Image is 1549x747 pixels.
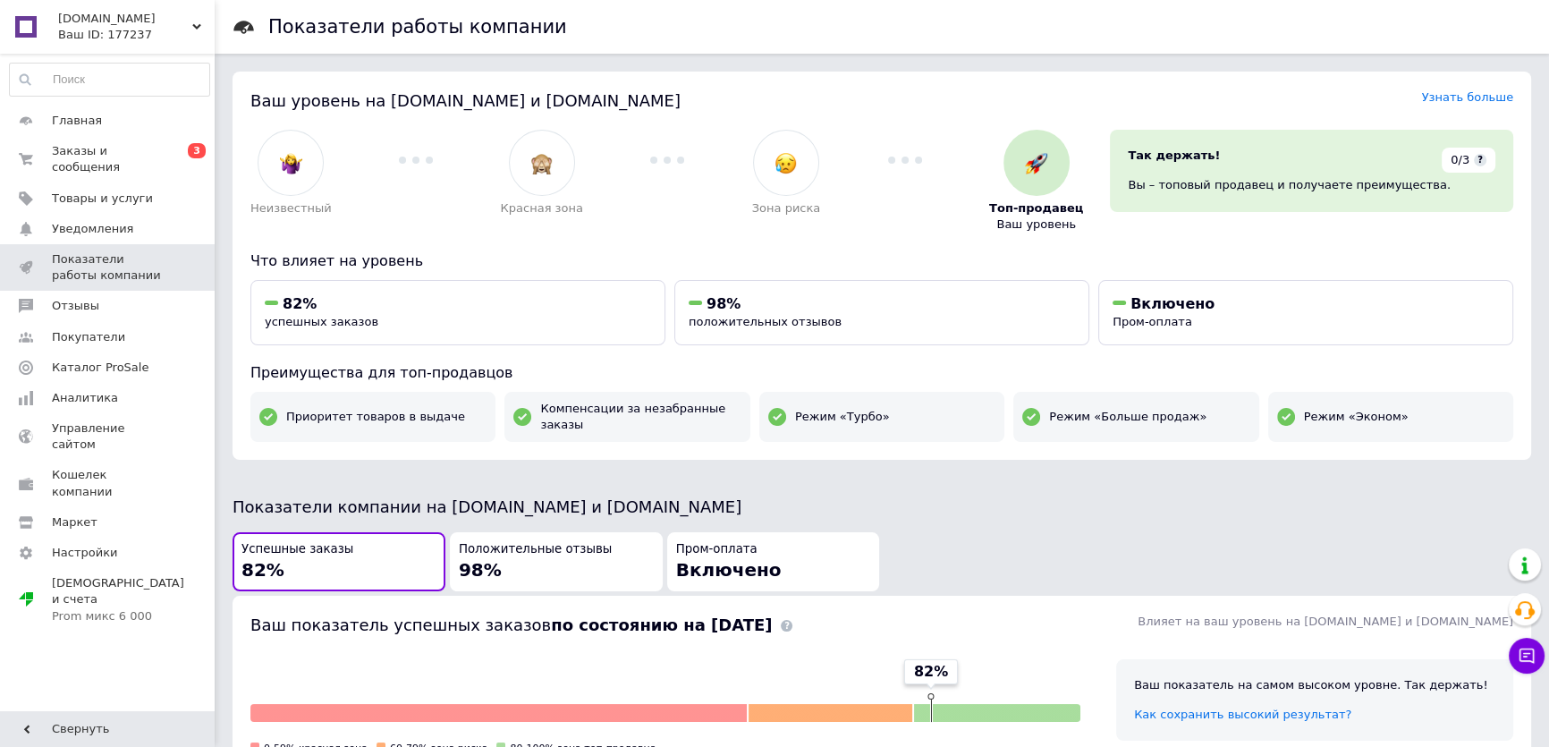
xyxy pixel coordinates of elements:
img: :disappointed_relieved: [774,152,797,174]
span: Уведомления [52,221,133,237]
span: 82% [914,662,948,682]
button: Пром-оплатаВключено [667,532,880,592]
span: Ваш показатель успешных заказов [250,615,772,634]
input: Поиск [10,64,209,96]
button: 82%успешных заказов [250,280,665,345]
button: 98%положительных отзывов [674,280,1089,345]
span: Успешные заказы [241,541,353,558]
span: 98% [707,295,741,312]
button: Положительные отзывы98% [450,532,663,592]
button: Успешные заказы82% [233,532,445,592]
span: Режим «Эконом» [1304,409,1409,425]
span: Топ-продавец [989,200,1083,216]
span: Так держать! [1128,149,1220,162]
span: Настройки [52,545,117,561]
a: Узнать больше [1421,90,1513,104]
img: :rocket: [1025,152,1047,174]
div: Ваш ID: 177237 [58,27,215,43]
span: Пром-оплата [676,541,758,558]
span: [DEMOGRAPHIC_DATA] и счета [52,575,184,624]
span: Ваш уровень на [DOMAIN_NAME] и [DOMAIN_NAME] [250,91,681,110]
span: Показатели компании на [DOMAIN_NAME] и [DOMAIN_NAME] [233,497,741,516]
span: 98% [459,559,502,581]
div: 0/3 [1442,148,1495,173]
span: Приоритет товаров в выдаче [286,409,465,425]
span: Показатели работы компании [52,251,165,284]
span: Управление сайтом [52,420,165,453]
button: Чат с покупателем [1509,638,1545,674]
span: Маркет [52,514,97,531]
span: Включено [676,559,782,581]
h1: Показатели работы компании [268,16,567,38]
div: Ваш показатель на самом высоком уровне. Так держать! [1134,677,1495,693]
span: Зона риска [752,200,821,216]
span: Кошелек компании [52,467,165,499]
img: :see_no_evil: [530,152,553,174]
span: Ваш уровень [996,216,1076,233]
span: Главная [52,113,102,129]
span: 82% [283,295,317,312]
span: Положительные отзывы [459,541,612,558]
div: Вы – топовый продавец и получаете преимущества. [1128,177,1495,193]
span: Пром-оплата [1113,315,1192,328]
span: Заказы и сообщения [52,143,165,175]
span: Красная зона [501,200,583,216]
span: Режим «Больше продаж» [1049,409,1206,425]
div: Prom микс 6 000 [52,608,184,624]
span: успешных заказов [265,315,378,328]
span: Товары и услуги [52,191,153,207]
span: Включено [1130,295,1215,312]
span: Отзывы [52,298,99,314]
span: URANCLUB.COM.UA [58,11,192,27]
button: ВключеноПром-оплата [1098,280,1513,345]
span: Режим «Турбо» [795,409,890,425]
span: ? [1474,154,1486,166]
span: положительных отзывов [689,315,842,328]
span: Каталог ProSale [52,360,148,376]
span: Покупатели [52,329,125,345]
img: :woman-shrugging: [280,152,302,174]
span: Компенсации за незабранные заказы [540,401,741,433]
span: Аналитика [52,390,118,406]
b: по состоянию на [DATE] [551,615,772,634]
span: 82% [241,559,284,581]
span: Неизвестный [250,200,332,216]
span: Что влияет на уровень [250,252,423,269]
a: Как сохранить высокий результат? [1134,708,1351,721]
span: Преимущества для топ-продавцов [250,364,512,381]
span: 3 [188,143,206,158]
span: Влияет на ваш уровень на [DOMAIN_NAME] и [DOMAIN_NAME] [1138,615,1513,628]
